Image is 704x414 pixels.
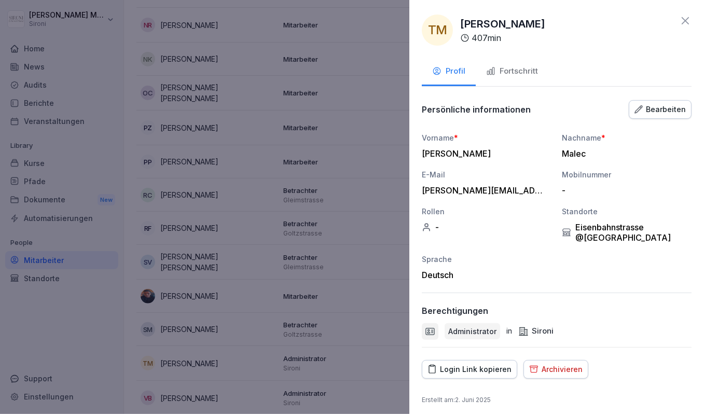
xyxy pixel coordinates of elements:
p: 407 min [472,32,501,44]
div: Login Link kopieren [427,364,512,375]
div: Fortschritt [486,65,538,77]
div: Vorname [422,132,551,143]
button: Login Link kopieren [422,360,517,379]
div: Rollen [422,206,551,217]
div: - [562,185,686,196]
p: Erstellt am : 2. Juni 2025 [422,395,692,405]
button: Archivieren [523,360,588,379]
button: Bearbeiten [629,100,692,119]
div: - [422,222,551,232]
div: Deutsch [422,270,551,280]
div: Malec [562,148,686,159]
div: Nachname [562,132,692,143]
div: [PERSON_NAME][EMAIL_ADDRESS][PERSON_NAME][DOMAIN_NAME] [422,185,546,196]
div: [PERSON_NAME] [422,148,546,159]
p: Administrator [448,326,496,337]
p: [PERSON_NAME] [460,16,545,32]
div: Bearbeiten [634,104,686,115]
button: Profil [422,58,476,86]
p: Berechtigungen [422,306,488,316]
div: Sprache [422,254,551,265]
div: Eisenbahnstrasse @[GEOGRAPHIC_DATA] [562,222,692,243]
div: TM [422,15,453,46]
div: Mobilnummer [562,169,692,180]
p: in [506,325,512,337]
div: Standorte [562,206,692,217]
p: Persönliche informationen [422,104,531,115]
div: Sironi [518,325,554,337]
div: E-Mail [422,169,551,180]
button: Fortschritt [476,58,548,86]
div: Profil [432,65,465,77]
div: Archivieren [529,364,583,375]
